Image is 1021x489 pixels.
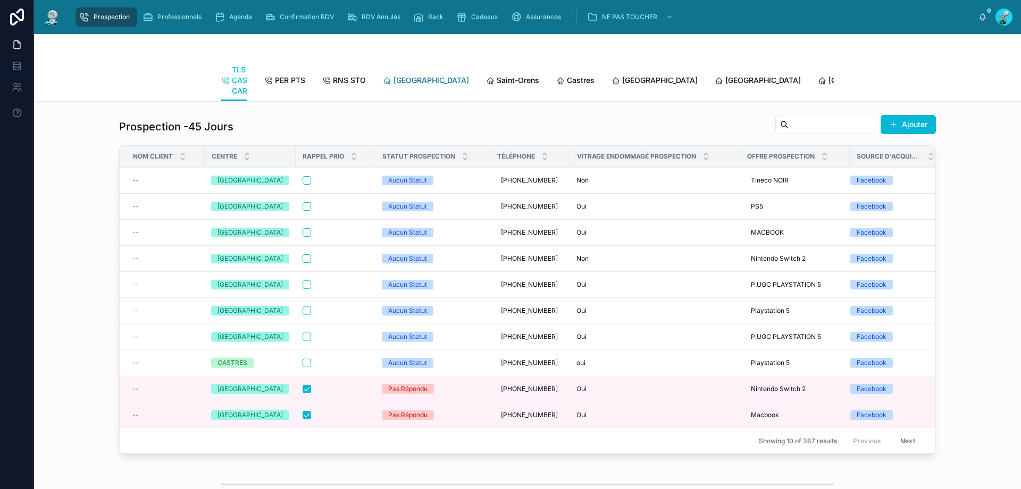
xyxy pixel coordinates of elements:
[132,176,139,185] span: --
[857,306,886,316] div: Facebook
[828,75,904,86] span: [GEOGRAPHIC_DATA]
[133,152,173,161] span: Nom Client
[747,407,843,424] a: Macbook
[576,306,734,315] a: Oui
[850,358,928,368] a: Facebook
[388,228,427,237] div: Aucun Statut
[382,254,484,263] a: Aucun Statut
[471,13,498,21] span: Cadeaux
[576,385,734,393] a: Oui
[211,410,289,420] a: [GEOGRAPHIC_DATA]
[850,280,928,289] a: Facebook
[132,359,198,367] a: --
[501,411,558,419] span: [PHONE_NUMBER]
[262,7,341,27] a: Confirmation RDV
[857,358,886,368] div: Facebook
[576,385,587,393] span: Oui
[388,280,427,289] div: Aucun Statut
[382,332,484,342] a: Aucun Statut
[576,254,589,263] span: Non
[751,359,790,367] span: Playstation 5
[747,328,843,345] a: P.UGC PLAYSTATION 5
[751,385,806,393] span: Nintendo Switch 2
[388,410,428,420] div: Pas Répondu
[217,306,283,316] div: [GEOGRAPHIC_DATA]
[576,306,587,315] span: Oui
[453,7,506,27] a: Cadeaux
[388,202,427,211] div: Aucun Statut
[759,437,837,445] span: Showing 10 of 367 results
[132,411,139,419] span: --
[382,280,484,289] a: Aucun Statut
[497,276,564,293] a: [PHONE_NUMBER]
[857,202,886,211] div: Facebook
[94,13,130,21] span: Prospection
[132,306,139,315] span: --
[497,75,539,86] span: Saint-Orens
[497,302,564,319] a: [PHONE_NUMBER]
[229,13,252,21] span: Agenda
[322,71,366,92] a: RNS STO
[584,7,679,27] a: NE PAS TOUCHER
[576,228,587,237] span: Oui
[501,228,558,237] span: [PHONE_NUMBER]
[526,13,561,21] span: Assurances
[132,254,139,263] span: --
[497,172,564,189] a: [PHONE_NUMBER]
[132,333,198,341] a: --
[211,280,289,289] a: [GEOGRAPHIC_DATA]
[501,254,558,263] span: [PHONE_NUMBER]
[751,202,763,211] span: PS5
[157,13,202,21] span: Professionnels
[501,202,558,211] span: [PHONE_NUMBER]
[217,332,283,342] div: [GEOGRAPHIC_DATA]
[576,280,734,289] a: Oui
[501,176,558,185] span: [PHONE_NUMBER]
[211,332,289,342] a: [GEOGRAPHIC_DATA]
[751,306,790,315] span: Playstation 5
[70,5,978,29] div: scrollable content
[857,410,886,420] div: Facebook
[275,75,305,86] span: PER PTS
[818,71,904,92] a: [GEOGRAPHIC_DATA]
[382,152,455,161] span: Statut Prospection
[747,276,843,293] a: P.UGC PLAYSTATION 5
[751,411,779,419] span: Macbook
[497,224,564,241] a: [PHONE_NUMBER]
[497,198,564,215] a: [PHONE_NUMBER]
[747,198,843,215] a: PS5
[567,75,595,86] span: Castres
[747,302,843,319] a: Playstation 5
[303,152,344,161] span: Rappel Prio
[280,13,334,21] span: Confirmation RDV
[715,71,801,92] a: [GEOGRAPHIC_DATA]
[212,152,237,161] span: Centre
[857,152,921,161] span: Source d'acquisition
[217,228,283,237] div: [GEOGRAPHIC_DATA]
[76,7,137,27] a: Prospection
[132,228,139,237] span: --
[382,202,484,211] a: Aucun Statut
[211,7,260,27] a: Agenda
[576,280,587,289] span: Oui
[850,176,928,185] a: Facebook
[577,152,696,161] span: Vitrage endommagé Prospection
[576,333,734,341] a: Oui
[132,280,139,289] span: --
[751,228,784,237] span: MACBOOK
[388,358,427,368] div: Aucun Statut
[576,176,734,185] a: Non
[217,384,283,394] div: [GEOGRAPHIC_DATA]
[622,75,698,86] span: [GEOGRAPHIC_DATA]
[388,306,427,316] div: Aucun Statut
[751,333,821,341] span: P.UGC PLAYSTATION 5
[139,7,209,27] a: Professionnels
[857,280,886,289] div: Facebook
[576,202,587,211] span: Oui
[382,228,484,237] a: Aucun Statut
[850,332,928,342] a: Facebook
[850,228,928,237] a: Facebook
[576,202,734,211] a: Oui
[576,411,587,419] span: Oui
[497,380,564,397] a: [PHONE_NUMBER]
